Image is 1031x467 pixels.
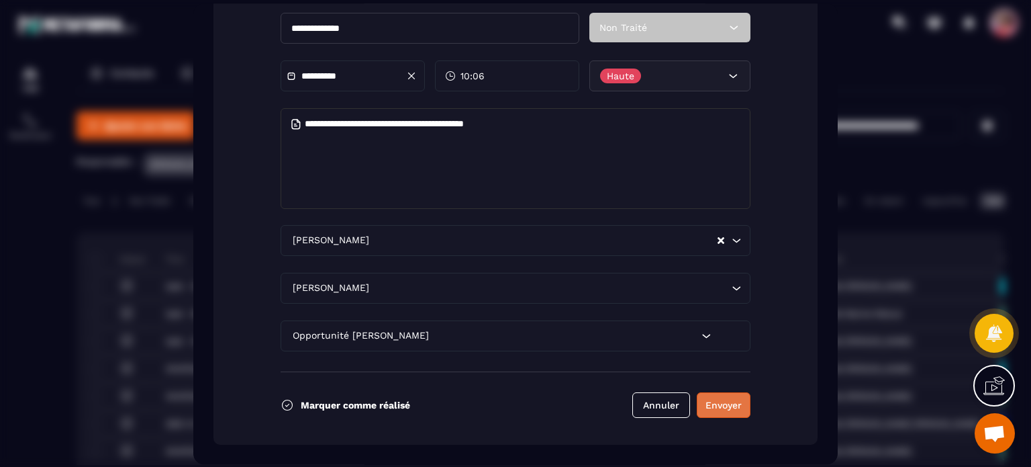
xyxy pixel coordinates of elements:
div: Search for option [281,225,750,256]
span: Opportunité [PERSON_NAME] [289,329,432,343]
input: Search for option [432,329,698,343]
input: Search for option [372,281,728,296]
span: 10:06 [460,69,485,83]
button: Annuler [632,392,690,418]
div: Search for option [281,321,750,351]
div: Search for option [281,273,750,304]
p: Marquer comme réalisé [301,400,410,411]
div: Ouvrir le chat [975,413,1015,454]
button: Envoyer [697,392,750,418]
input: Search for option [372,233,716,248]
span: [PERSON_NAME] [289,233,372,248]
span: [PERSON_NAME] [289,281,372,296]
p: Haute [607,71,634,81]
button: Clear Selected [718,235,724,245]
span: Non Traité [599,22,647,33]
